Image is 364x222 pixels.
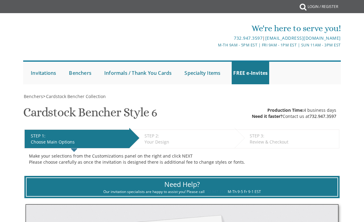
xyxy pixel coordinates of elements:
[67,62,93,84] a: Benchers
[24,93,43,99] span: Benchers
[129,22,341,35] div: We're here to serve you!
[29,153,334,165] div: Make your selections from the Customizations panel on the right and click NEXT Please choose care...
[23,93,43,99] a: Benchers
[265,35,341,41] a: [EMAIL_ADDRESS][DOMAIN_NAME]
[31,189,333,194] div: Our invitation specialists are happy to assist you! Please call M-Th 9-5 Fr 9-1 EST
[129,35,341,42] div: |
[23,106,157,124] h1: Cardstock Bencher Style 6
[145,133,231,139] div: STEP 2:
[43,93,106,99] span: >
[45,93,106,99] a: Cardstock Bencher Collection
[129,42,341,48] div: M-Th 9am - 5pm EST | Fri 9am - 1pm EST | Sun 11am - 3pm EST
[31,180,333,189] div: Need Help?
[250,139,336,145] div: Review & Checkout
[31,139,126,145] div: Choose Main Options
[205,189,228,194] a: 732.947.3597
[232,62,269,84] a: FREE e-Invites
[252,113,283,119] span: Need it faster?
[103,62,173,84] a: Informals / Thank You Cards
[31,133,126,139] div: STEP 1:
[267,107,304,113] span: Production Time:
[252,107,336,119] div: 4 business days Contact us at
[29,62,58,84] a: Invitations
[46,93,106,99] span: Cardstock Bencher Collection
[309,113,336,119] a: 732.947.3597
[183,62,222,84] a: Specialty Items
[250,133,336,139] div: STEP 3:
[145,139,231,145] div: Your Design
[234,35,262,41] a: 732.947.3597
